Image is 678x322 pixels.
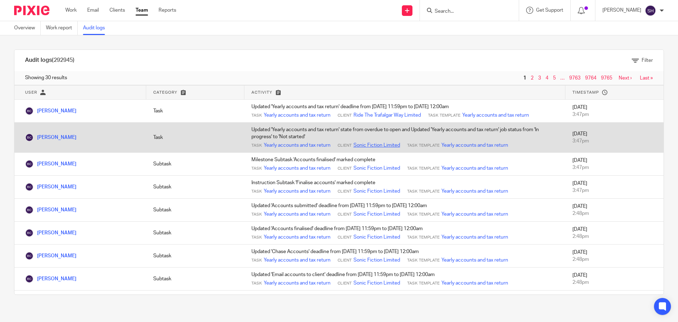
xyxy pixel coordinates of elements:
[572,256,656,263] div: 2:48pm
[159,7,176,14] a: Reports
[25,275,34,283] img: Becky Cole
[25,107,34,115] img: Becky Cole
[645,5,656,16] img: svg%3E
[353,234,400,241] a: Sonic Fiction Limited
[146,268,244,291] td: Subtask
[153,90,177,94] span: Category
[338,235,352,240] span: Client
[251,258,262,263] span: Task
[338,143,352,148] span: Client
[244,153,565,176] td: Milestone Subtask 'Accounts finalised' marked complete
[407,281,440,286] span: Task Template
[565,123,664,153] td: [DATE]
[251,143,262,148] span: Task
[353,142,400,149] a: Sonic Fiction Limited
[428,113,460,118] span: Task Template
[407,258,440,263] span: Task Template
[441,188,508,195] a: Yearly accounts and tax return
[251,281,262,286] span: Task
[462,112,529,119] a: Yearly accounts and tax return
[338,212,352,217] span: Client
[407,143,440,148] span: Task Template
[565,245,664,268] td: [DATE]
[338,113,352,118] span: Client
[25,252,34,260] img: Becky Cole
[251,212,262,217] span: Task
[25,253,76,258] a: [PERSON_NAME]
[338,258,352,263] span: Client
[353,211,400,218] a: Sonic Fiction Limited
[65,7,77,14] a: Work
[441,280,508,287] a: Yearly accounts and tax return
[559,74,566,82] span: …
[338,189,352,194] span: Client
[244,291,565,314] td: Updated 'Deadline for accounts review' deadline from [DATE] 11:59pm to [DATE] 12:00am
[244,245,565,268] td: Updated 'Chase Accounts' deadline from [DATE] 11:59pm to [DATE] 12:00am
[244,123,565,153] td: Updated 'Yearly accounts and tax return' state from overdue to open and Updated 'Yearly accounts ...
[146,245,244,268] td: Subtask
[572,164,656,171] div: 3:47pm
[353,165,400,172] a: Sonic Fiction Limited
[146,153,244,176] td: Subtask
[572,210,656,217] div: 2:48pm
[565,100,664,123] td: [DATE]
[25,109,76,113] a: [PERSON_NAME]
[251,235,262,240] span: Task
[353,280,400,287] a: Sonic Fiction Limited
[14,6,49,15] img: Pixie
[264,234,331,241] a: Yearly accounts and tax return
[602,7,641,14] p: [PERSON_NAME]
[353,257,400,264] a: Sonic Fiction Limited
[441,211,508,218] a: Yearly accounts and tax return
[25,160,34,168] img: Becky Cole
[441,234,508,241] a: Yearly accounts and tax return
[441,165,508,172] a: Yearly accounts and tax return
[251,113,262,118] span: Task
[244,222,565,245] td: Updated 'Accounts finalised' deadline from [DATE] 11:59pm to [DATE] 12:00am
[353,188,400,195] a: Sonic Fiction Limited
[25,207,76,212] a: [PERSON_NAME]
[25,135,76,140] a: [PERSON_NAME]
[338,281,352,286] span: Client
[338,166,352,171] span: Client
[25,74,67,81] span: Showing 30 results
[538,76,541,81] a: 3
[531,76,534,81] a: 2
[585,76,596,81] a: 9764
[25,162,76,166] a: [PERSON_NAME]
[25,230,76,235] a: [PERSON_NAME]
[565,291,664,314] td: [DATE]
[441,142,508,149] a: Yearly accounts and tax return
[536,8,563,13] span: Get Support
[546,76,548,81] a: 4
[572,233,656,240] div: 2:48pm
[565,199,664,222] td: [DATE]
[87,7,99,14] a: Email
[264,142,331,149] a: Yearly accounts and tax return
[136,7,148,14] a: Team
[264,112,331,119] a: Yearly accounts and tax return
[572,90,599,94] span: Timestamp
[146,100,244,123] td: Task
[264,257,331,264] a: Yearly accounts and tax return
[572,187,656,194] div: 3:47pm
[601,76,612,81] a: 9765
[25,133,34,142] img: Becky Cole
[146,199,244,222] td: Subtask
[407,189,440,194] span: Task Template
[569,76,581,81] a: 9763
[146,123,244,153] td: Task
[14,21,41,35] a: Overview
[642,58,653,63] span: Filter
[244,176,565,199] td: Instruction Subtask 'Finalise accounts' marked complete
[522,75,653,81] nav: pager
[251,90,272,94] span: Activity
[407,166,440,171] span: Task Template
[146,176,244,199] td: Subtask
[264,188,331,195] a: Yearly accounts and tax return
[83,21,110,35] a: Audit logs
[146,291,244,314] td: Subtask
[407,212,440,217] span: Task Template
[25,185,76,189] a: [PERSON_NAME]
[251,166,262,171] span: Task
